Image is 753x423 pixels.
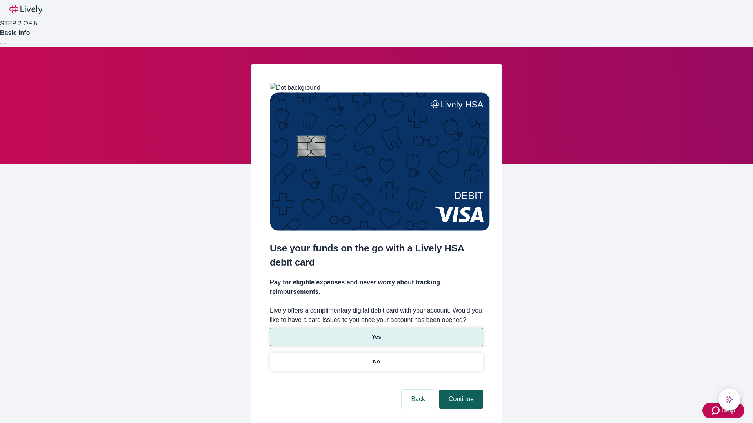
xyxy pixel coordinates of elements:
p: No [373,358,380,366]
img: Lively [9,5,42,14]
button: Continue [439,390,483,409]
button: chat [718,389,740,410]
p: Yes [372,333,381,341]
img: Debit card [270,92,490,231]
span: Help [721,406,735,415]
img: Dot background [270,83,320,92]
button: Zendesk support iconHelp [702,403,744,418]
button: No [270,352,483,371]
h2: Use your funds on the go with a Lively HSA debit card [270,241,483,269]
button: Back [402,390,435,409]
svg: Lively AI Assistant [726,396,733,403]
button: Yes [270,328,483,346]
svg: Zendesk support icon [712,406,721,415]
label: Lively offers a complimentary digital debit card with your account. Would you like to have a card... [270,306,483,325]
h4: Pay for eligible expenses and never worry about tracking reimbursements. [270,278,483,296]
